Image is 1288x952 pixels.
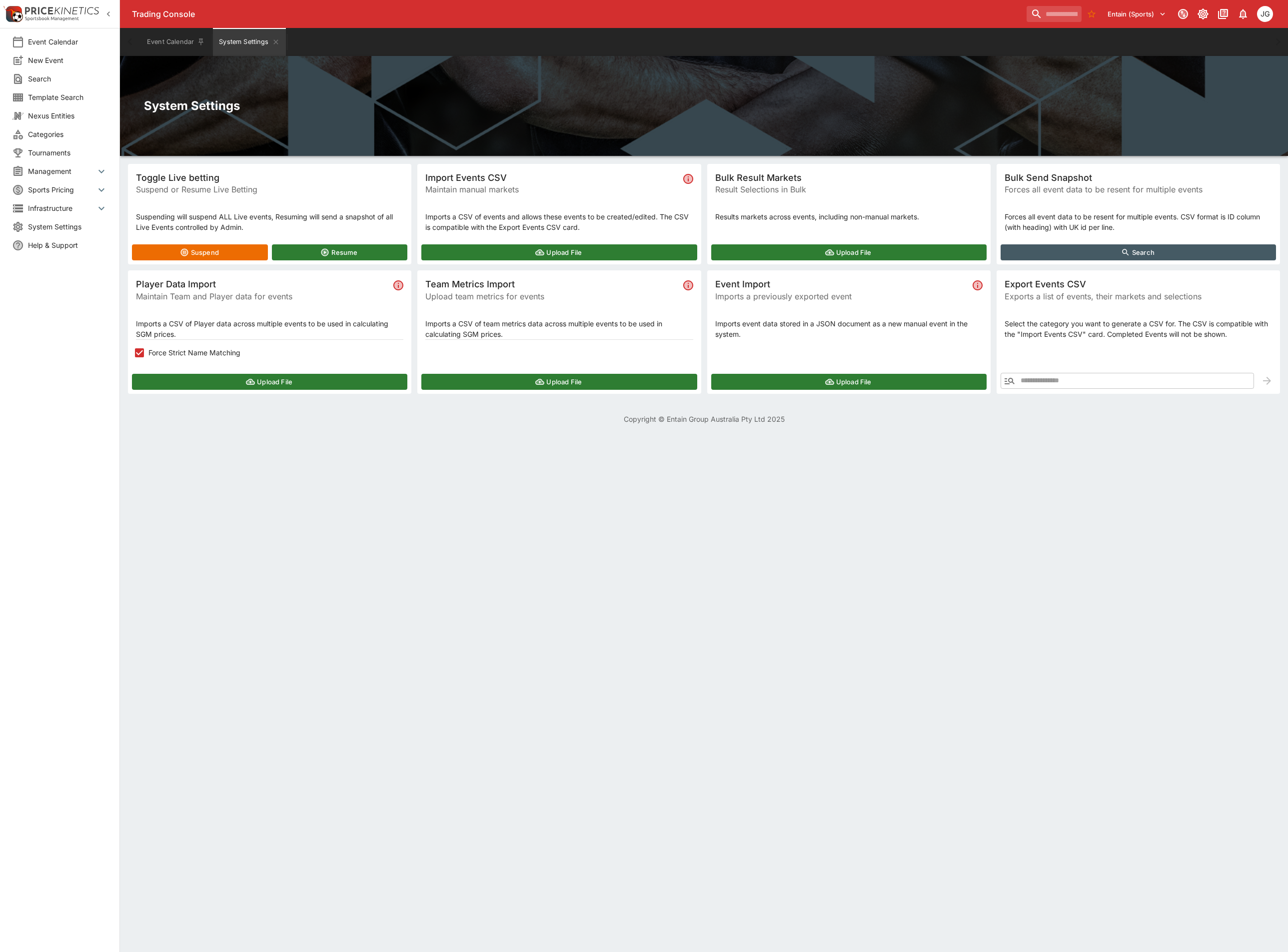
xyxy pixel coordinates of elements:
[711,244,987,260] button: Upload File
[1027,6,1082,22] input: search
[28,166,95,176] span: Management
[1084,6,1100,22] button: No Bookmarks
[711,374,987,390] button: Upload File
[425,211,693,232] p: Imports a CSV of events and allows these events to be created/edited. The CSV is compatible with ...
[715,278,969,290] span: Event Import
[1102,6,1172,22] button: Select Tenant
[1254,3,1276,25] button: James Gordon
[715,183,983,195] span: Result Selections in Bulk
[28,129,107,139] span: Categories
[715,318,983,339] p: Imports event data stored in a JSON document as a new manual event in the system.
[28,92,107,102] span: Template Search
[1194,5,1212,23] button: Toggle light/dark mode
[213,28,285,56] button: System Settings
[1001,244,1276,260] button: Search
[144,98,1264,113] h2: System Settings
[1174,5,1192,23] button: Connected to PK
[132,374,407,390] button: Upload File
[272,244,408,260] button: Resume
[715,211,983,222] p: Results markets across events, including non-manual markets.
[136,172,403,183] span: Toggle Live betting
[425,183,679,195] span: Maintain manual markets
[1005,278,1272,290] span: Export Events CSV
[715,172,983,183] span: Bulk Result Markets
[28,240,107,250] span: Help & Support
[28,184,95,195] span: Sports Pricing
[425,278,679,290] span: Team Metrics Import
[136,183,403,195] span: Suspend or Resume Live Betting
[28,73,107,84] span: Search
[120,414,1288,424] p: Copyright © Entain Group Australia Pty Ltd 2025
[136,318,403,339] p: Imports a CSV of Player data across multiple events to be used in calculating SGM prices.
[136,278,389,290] span: Player Data Import
[28,55,107,65] span: New Event
[141,28,211,56] button: Event Calendar
[1005,183,1272,195] span: Forces all event data to be resent for multiple events
[1005,290,1272,302] span: Exports a list of events, their markets and selections
[28,203,95,213] span: Infrastructure
[421,374,697,390] button: Upload File
[425,318,693,339] p: Imports a CSV of team metrics data across multiple events to be used in calculating SGM prices.
[1005,318,1272,339] p: Select the category you want to generate a CSV for. The CSV is compatible with the "Import Events...
[1005,211,1272,232] p: Forces all event data to be resent for multiple events. CSV format is ID column (with heading) wi...
[132,9,1023,19] div: Trading Console
[136,211,403,232] p: Suspending will suspend ALL Live events, Resuming will send a snapshot of all Live Events control...
[28,36,107,47] span: Event Calendar
[1005,172,1272,183] span: Bulk Send Snapshot
[3,4,23,24] img: PriceKinetics Logo
[425,290,679,302] span: Upload team metrics for events
[28,147,107,158] span: Tournaments
[25,7,99,14] img: PriceKinetics
[136,290,389,302] span: Maintain Team and Player data for events
[1234,5,1252,23] button: Notifications
[1214,5,1232,23] button: Documentation
[148,347,240,358] span: Force Strict Name Matching
[421,244,697,260] button: Upload File
[28,110,107,121] span: Nexus Entities
[28,221,107,232] span: System Settings
[1257,6,1273,22] div: James Gordon
[25,16,79,21] img: Sportsbook Management
[132,244,268,260] button: Suspend
[425,172,679,183] span: Import Events CSV
[715,290,969,302] span: Imports a previously exported event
